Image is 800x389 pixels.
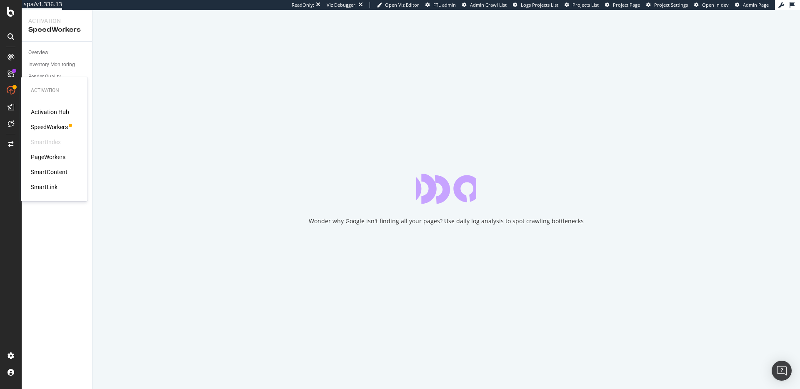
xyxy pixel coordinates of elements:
[28,72,86,81] a: Render Quality
[646,2,688,8] a: Project Settings
[377,2,419,8] a: Open Viz Editor
[743,2,769,8] span: Admin Page
[31,123,68,131] a: SpeedWorkers
[28,60,86,69] a: Inventory Monitoring
[292,2,314,8] div: ReadOnly:
[772,361,792,381] div: Open Intercom Messenger
[28,48,48,57] div: Overview
[31,138,61,146] div: SmartIndex
[735,2,769,8] a: Admin Page
[28,25,85,35] div: SpeedWorkers
[385,2,419,8] span: Open Viz Editor
[31,87,77,94] div: Activation
[28,72,61,81] div: Render Quality
[425,2,456,8] a: FTL admin
[28,17,85,25] div: Activation
[462,2,507,8] a: Admin Crawl List
[327,2,357,8] div: Viz Debugger:
[572,2,599,8] span: Projects List
[433,2,456,8] span: FTL admin
[470,2,507,8] span: Admin Crawl List
[31,168,67,176] a: SmartContent
[702,2,729,8] span: Open in dev
[521,2,558,8] span: Logs Projects List
[31,153,65,161] a: PageWorkers
[513,2,558,8] a: Logs Projects List
[31,183,57,191] a: SmartLink
[309,217,584,225] div: Wonder why Google isn't finding all your pages? Use daily log analysis to spot crawling bottlenecks
[565,2,599,8] a: Projects List
[694,2,729,8] a: Open in dev
[654,2,688,8] span: Project Settings
[605,2,640,8] a: Project Page
[31,108,69,116] a: Activation Hub
[28,48,86,57] a: Overview
[28,60,75,69] div: Inventory Monitoring
[613,2,640,8] span: Project Page
[416,174,476,204] div: animation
